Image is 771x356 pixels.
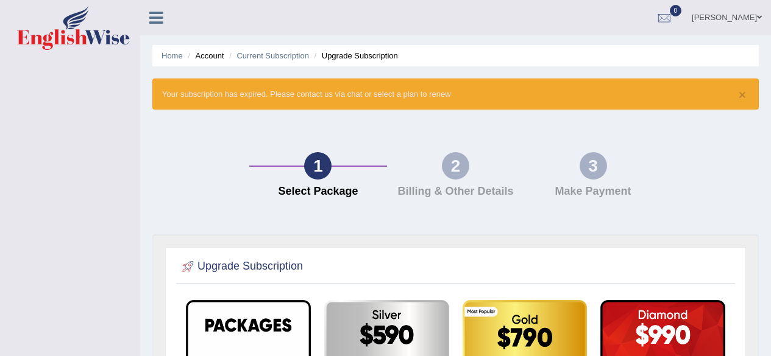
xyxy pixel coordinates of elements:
[393,186,519,198] h4: Billing & Other Details
[152,79,759,110] div: Your subscription has expired. Please contact us via chat or select a plan to renew
[442,152,469,180] div: 2
[670,5,682,16] span: 0
[580,152,607,180] div: 3
[162,51,183,60] a: Home
[185,50,224,61] li: Account
[236,51,309,60] a: Current Subscription
[179,257,303,276] h2: Upgrade Subscription
[255,186,381,198] h4: Select Package
[739,88,746,101] button: ×
[311,50,398,61] li: Upgrade Subscription
[304,152,332,180] div: 1
[530,186,656,198] h4: Make Payment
